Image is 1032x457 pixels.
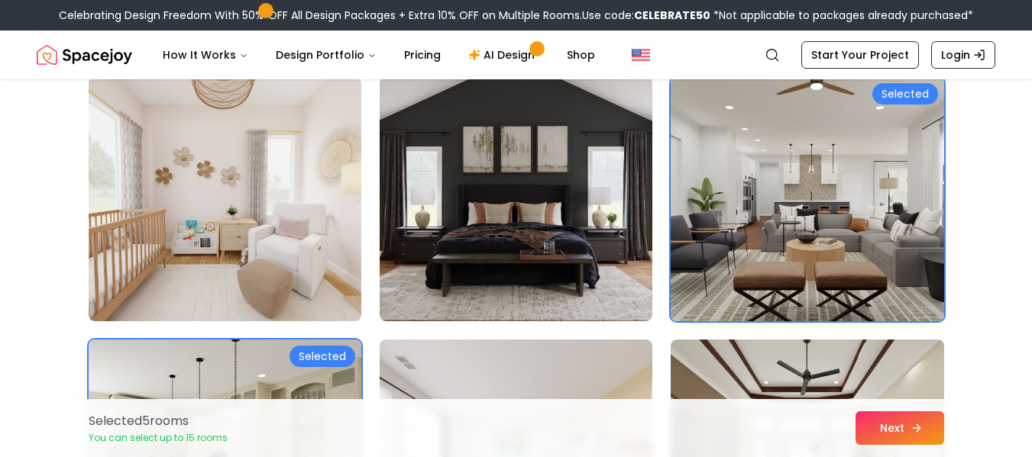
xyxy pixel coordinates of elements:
[456,40,552,70] a: AI Design
[671,77,943,321] img: Room room-9
[856,411,944,445] button: Next
[634,8,710,23] b: CELEBRATE50
[37,40,132,70] a: Spacejoy
[392,40,453,70] a: Pricing
[931,41,995,69] a: Login
[632,46,650,64] img: United States
[37,40,132,70] img: Spacejoy Logo
[89,432,228,444] p: You can select up to 15 rooms
[872,83,938,105] div: Selected
[89,77,361,321] img: Room room-7
[555,40,607,70] a: Shop
[801,41,919,69] a: Start Your Project
[89,412,228,430] p: Selected 5 room s
[59,8,973,23] div: Celebrating Design Freedom With 50% OFF All Design Packages + Extra 10% OFF on Multiple Rooms.
[37,31,995,79] nav: Global
[264,40,389,70] button: Design Portfolio
[582,8,710,23] span: Use code:
[380,77,652,321] img: Room room-8
[150,40,607,70] nav: Main
[150,40,260,70] button: How It Works
[290,346,355,367] div: Selected
[710,8,973,23] span: *Not applicable to packages already purchased*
